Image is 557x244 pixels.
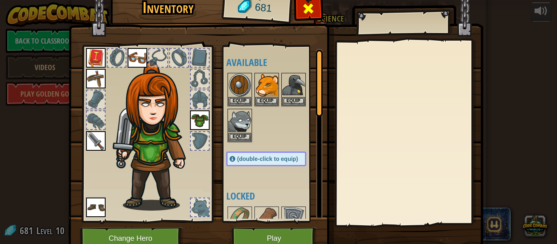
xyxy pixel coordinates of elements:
button: Equip [282,97,305,106]
img: hair_f2.png [113,61,200,211]
span: (double-click to equip) [237,156,298,162]
img: portrait.png [282,207,305,230]
img: portrait.png [228,74,251,97]
h4: Available [226,57,323,68]
button: Equip [255,97,278,106]
img: portrait.png [255,207,278,230]
button: Equip [228,97,251,106]
h4: Locked [226,191,323,201]
img: portrait.png [255,74,278,97]
button: Equip [228,133,251,141]
img: portrait.png [282,74,305,97]
img: portrait.png [86,48,106,68]
img: portrait.png [228,207,251,230]
img: portrait.png [86,198,106,217]
img: portrait.png [128,48,147,68]
img: portrait.png [86,131,106,151]
img: portrait.png [228,110,251,132]
img: portrait.png [190,110,210,130]
img: portrait.png [86,69,106,88]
